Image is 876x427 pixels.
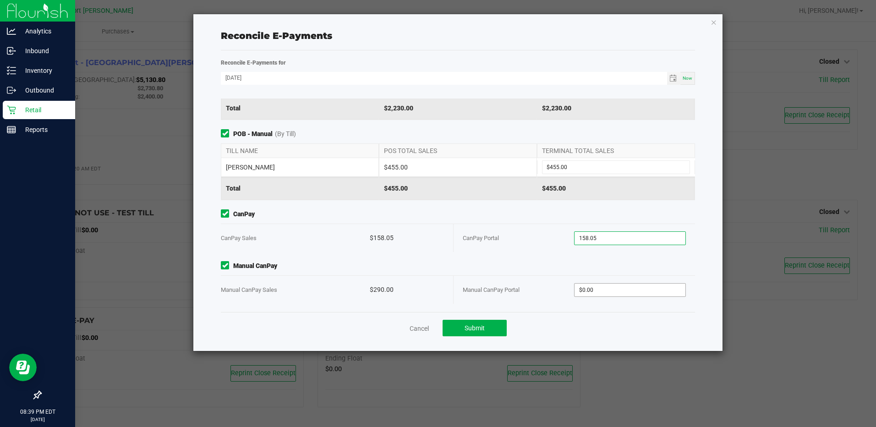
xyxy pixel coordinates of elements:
div: $2,230.00 [537,97,695,120]
strong: Reconcile E-Payments for [221,60,286,66]
inline-svg: Reports [7,125,16,134]
strong: POB - Manual [233,129,273,139]
strong: CanPay [233,209,255,219]
div: $2,230.00 [379,97,537,120]
p: Outbound [16,85,71,96]
div: POS TOTAL SALES [379,144,537,158]
p: Reports [16,124,71,135]
inline-svg: Retail [7,105,16,115]
input: Date [221,72,667,83]
iframe: Resource center [9,354,37,381]
inline-svg: Outbound [7,86,16,95]
div: Total [221,97,379,120]
span: CanPay Sales [221,235,257,241]
div: [PERSON_NAME] [221,158,379,176]
div: Reconcile E-Payments [221,29,695,43]
inline-svg: Analytics [7,27,16,36]
a: Cancel [410,324,429,333]
span: Submit [465,324,485,332]
strong: Manual CanPay [233,261,277,271]
p: 08:39 PM EDT [4,408,71,416]
span: CanPay Portal [463,235,499,241]
form-toggle: Include in reconciliation [221,261,233,271]
div: $455.00 [379,158,537,176]
span: (By Till) [275,129,296,139]
p: Inventory [16,65,71,76]
inline-svg: Inbound [7,46,16,55]
span: Now [683,76,692,81]
span: Toggle calendar [667,72,680,85]
p: [DATE] [4,416,71,423]
button: Submit [443,320,507,336]
span: Manual CanPay Sales [221,286,277,293]
p: Inbound [16,45,71,56]
div: TILL NAME [221,144,379,158]
span: Manual CanPay Portal [463,286,520,293]
form-toggle: Include in reconciliation [221,209,233,219]
div: $455.00 [379,177,537,200]
form-toggle: Include in reconciliation [221,129,233,139]
div: Total [221,177,379,200]
p: Analytics [16,26,71,37]
p: Retail [16,104,71,115]
div: $158.05 [370,224,444,252]
inline-svg: Inventory [7,66,16,75]
div: $290.00 [370,276,444,304]
div: TERMINAL TOTAL SALES [537,144,695,158]
div: $455.00 [537,177,695,200]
